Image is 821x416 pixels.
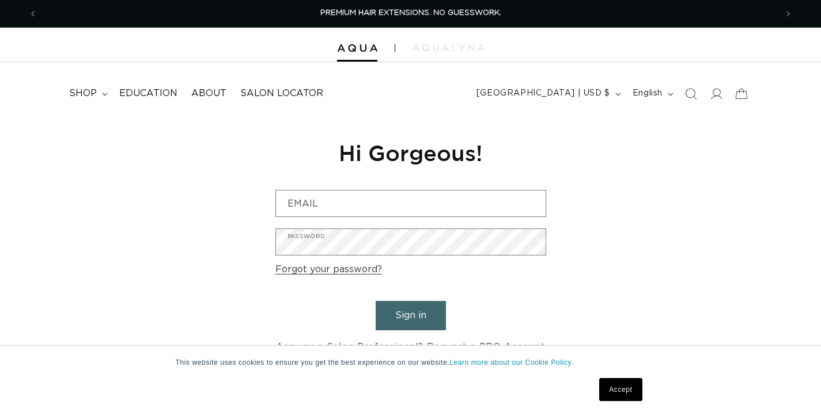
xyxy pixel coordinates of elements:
p: This website uses cookies to ensure you get the best experience on our website. [176,357,646,368]
button: English [626,83,678,105]
a: Salon Locator [233,81,330,106]
span: English [633,87,663,100]
summary: shop [62,81,112,106]
span: [GEOGRAPHIC_DATA] | USD $ [476,87,610,100]
span: Salon Locator [240,87,323,100]
h1: Hi Gorgeous! [275,139,546,167]
a: Forgot your password? [275,261,382,278]
a: About [184,81,233,106]
span: PREMIUM HAIR EXTENSIONS. NO GUESSWORK. [320,9,501,17]
span: Education [119,87,177,100]
button: Sign in [376,301,446,330]
a: Learn more about our Cookie Policy. [449,358,573,367]
a: Education [112,81,184,106]
span: About [191,87,226,100]
img: aqualyna.com [413,44,485,51]
a: Are you a Salon Professional? Request a PRO Account [276,339,546,356]
iframe: Chat Widget [763,361,821,416]
summary: Search [678,81,703,106]
button: Next announcement [775,3,801,25]
button: Previous announcement [20,3,46,25]
button: [GEOGRAPHIC_DATA] | USD $ [470,83,626,105]
span: shop [69,87,97,100]
a: Accept [599,378,642,401]
img: Aqua Hair Extensions [337,44,377,52]
input: Email [276,190,546,216]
